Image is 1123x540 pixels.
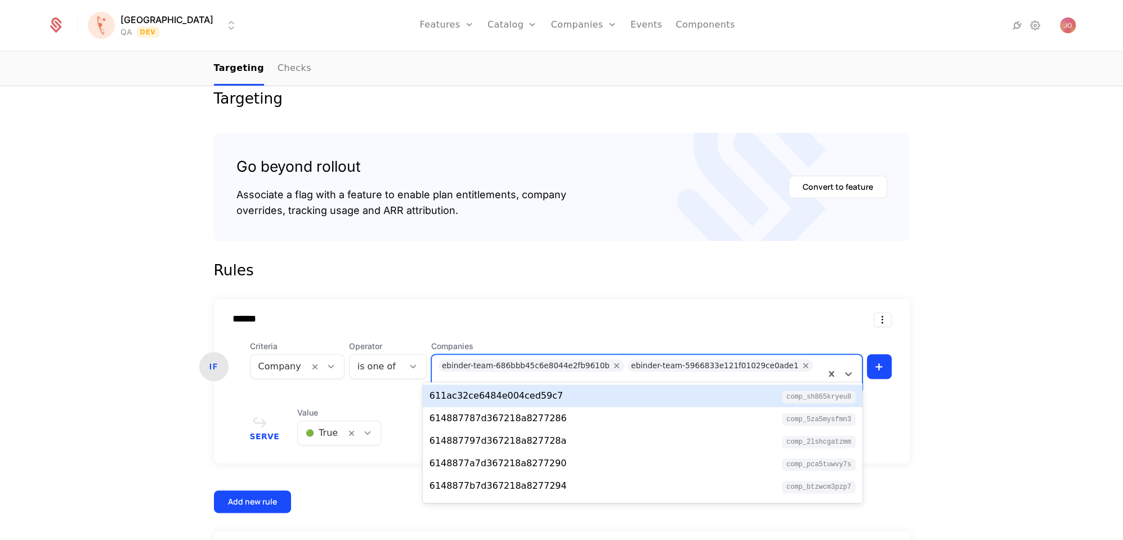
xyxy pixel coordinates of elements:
div: Rules [214,259,910,282]
div: Associate a flag with a feature to enable plan entitlements, company overrides, tracking usage an... [236,187,566,218]
span: comp_Sh865kryEu8 [782,391,856,403]
button: Add new rule [214,490,291,513]
span: Value [297,407,381,418]
span: Serve [250,432,280,440]
span: comp_BTZWcm3pzP7 [782,481,856,493]
div: Remove ebinder-team-686bbb45c6e8044e2fb9610b [610,359,624,372]
div: 6148877a7d367218a8277290 [429,457,567,470]
div: Targeting [214,91,910,106]
img: Jelena Obradovic [1060,17,1076,33]
span: Criteria [250,341,344,352]
span: Companies [431,341,862,352]
span: comp_PCA5tuWVY7S [782,458,856,471]
div: Go beyond rollout [236,155,566,178]
button: Convert to feature [789,176,887,198]
ul: Choose Sub Page [214,52,311,86]
button: Open user button [1060,17,1076,33]
a: Settings [1028,19,1042,32]
button: + [867,354,892,379]
button: Select action [874,313,892,327]
div: ebinder-team-5966833e121f01029ce0ade1 [631,359,799,372]
a: Targeting [214,52,264,86]
div: ebinder-team-686bbb45c6e8044e2fb9610b [442,359,610,372]
div: Add new rule [228,496,277,507]
span: [GEOGRAPHIC_DATA] [120,13,213,26]
div: 611ac32ce6484e004ced59c7 [429,389,563,403]
div: 614887797d367218a827728a [429,434,567,448]
span: comp_2LsHcGATZmM [782,436,856,448]
button: Select environment [91,13,238,38]
div: 6148877b7d367218a8277294 [429,479,567,493]
div: IF [199,352,229,381]
div: Remove ebinder-team-5966833e121f01029ce0ade1 [798,359,813,372]
a: Integrations [1010,19,1024,32]
span: Operator [349,341,427,352]
span: comp_5za5MySFMn3 [782,413,856,426]
div: 614887787d367218a8277286 [429,412,567,425]
nav: Main [214,52,910,86]
img: Florence [88,12,115,39]
div: 6148877c7d367218a827729a [429,502,566,515]
span: Dev [137,26,160,38]
a: Checks [278,52,311,86]
div: QA [120,26,132,38]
